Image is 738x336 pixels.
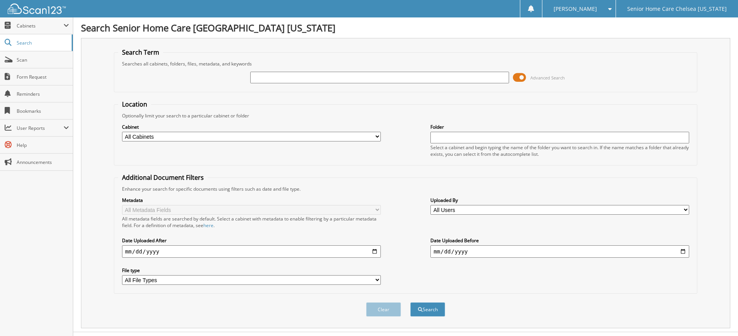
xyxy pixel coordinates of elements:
[430,237,689,244] label: Date Uploaded Before
[17,125,64,131] span: User Reports
[430,144,689,157] div: Select a cabinet and begin typing the name of the folder you want to search in. If the name match...
[122,124,381,130] label: Cabinet
[430,245,689,258] input: end
[410,302,445,317] button: Search
[17,40,68,46] span: Search
[627,7,727,11] span: Senior Home Care Chelsea [US_STATE]
[554,7,597,11] span: [PERSON_NAME]
[118,48,163,57] legend: Search Term
[118,186,693,192] div: Enhance your search for specific documents using filters such as date and file type.
[118,173,208,182] legend: Additional Document Filters
[122,245,381,258] input: start
[366,302,401,317] button: Clear
[122,267,381,274] label: File type
[122,197,381,203] label: Metadata
[17,74,69,80] span: Form Request
[8,3,66,14] img: scan123-logo-white.svg
[17,159,69,165] span: Announcements
[17,57,69,63] span: Scan
[530,75,565,81] span: Advanced Search
[118,100,151,109] legend: Location
[122,215,381,229] div: All metadata fields are searched by default. Select a cabinet with metadata to enable filtering b...
[430,124,689,130] label: Folder
[118,112,693,119] div: Optionally limit your search to a particular cabinet or folder
[17,91,69,97] span: Reminders
[17,108,69,114] span: Bookmarks
[81,21,730,34] h1: Search Senior Home Care [GEOGRAPHIC_DATA] [US_STATE]
[122,237,381,244] label: Date Uploaded After
[17,22,64,29] span: Cabinets
[118,60,693,67] div: Searches all cabinets, folders, files, metadata, and keywords
[203,222,213,229] a: here
[17,142,69,148] span: Help
[430,197,689,203] label: Uploaded By
[699,299,738,336] iframe: Chat Widget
